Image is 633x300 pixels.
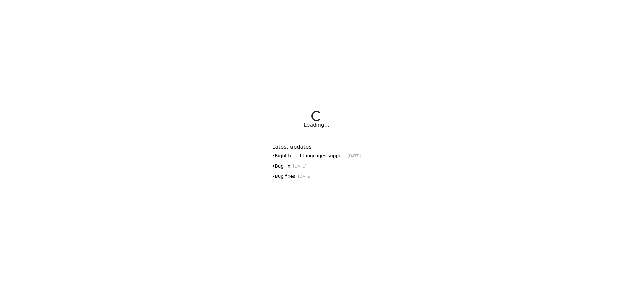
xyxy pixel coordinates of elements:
div: • Bug fixes [272,173,361,180]
h6: Latest updates [272,144,361,150]
div: • Bug fix [272,163,361,170]
div: • Right-to-left languages support [272,152,361,159]
small: [DATE] [347,154,361,158]
div: Loading... [304,121,329,129]
small: [DATE] [293,164,306,169]
small: [DATE] [298,174,311,179]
